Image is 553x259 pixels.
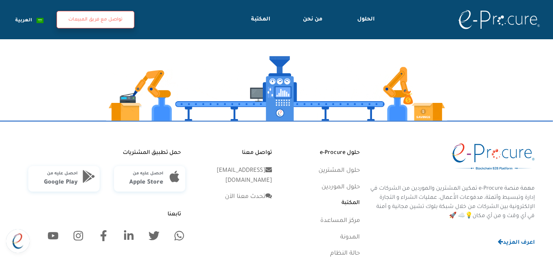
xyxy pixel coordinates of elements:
img: logo [458,7,540,33]
div: المكتبة [251,15,270,35]
div: تواصل معنا [193,149,272,153]
span: العربية [15,18,32,23]
a: حلول الموردين [322,184,360,191]
a: حلول المشترين [318,167,360,174]
p: Google Play [33,178,77,188]
a: مركز المساعدة [320,218,360,224]
div: الحلول [357,15,375,35]
p: مهمة منصة e-Procure تمكين المشترين والموردين من الشركات في إدارة وتبسيط وأتمتة، مدفوعات الأْعمال،... [369,184,535,221]
div: حمل تطبيق المشتريات [18,149,181,153]
img: Footer Animation [106,53,447,121]
button: تواصل مع فريق المبيعات [57,11,134,28]
a: حالة النظام [330,250,360,257]
a: المدونة [340,234,360,241]
p: احصل عليه من [118,168,163,178]
a: دردشة مفتوحة [6,229,30,253]
div: المكتبة [281,199,360,203]
a: [EMAIL_ADDRESS][DOMAIN_NAME] [217,167,272,184]
div: تابعنا [18,210,181,215]
div: من نحن [303,15,322,35]
a: تحدث معنا الآن [225,194,272,200]
p: احصل عليه من [33,168,77,178]
div: حلول e-Procure [281,149,360,153]
span: اعرف المزيد [503,240,535,246]
img: logo [452,143,535,171]
p: Apple Store [118,178,163,188]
